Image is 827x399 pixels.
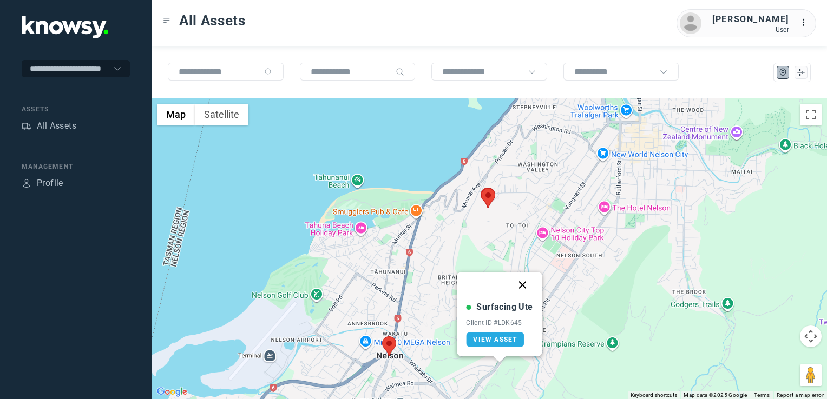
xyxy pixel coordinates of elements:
[510,272,536,298] button: Close
[796,68,806,77] div: List
[154,385,190,399] img: Google
[22,162,130,171] div: Management
[712,26,789,34] div: User
[800,104,822,125] button: Toggle fullscreen view
[264,68,273,76] div: Search
[466,332,524,347] a: View Asset
[778,68,788,77] div: Map
[800,325,822,347] button: Map camera controls
[466,319,533,327] div: Client ID #LDK645
[163,17,170,24] div: Toggle Menu
[712,13,789,26] div: [PERSON_NAME]
[22,121,31,131] div: Assets
[754,392,770,398] a: Terms (opens in new tab)
[800,16,813,31] div: :
[157,104,195,125] button: Show street map
[37,119,76,132] div: All Assets
[777,392,824,398] a: Report a map error
[800,364,822,386] button: Drag Pegman onto the map to open Street View
[22,104,130,114] div: Assets
[22,119,76,132] a: AssetsAll Assets
[22,177,63,190] a: ProfileProfile
[396,68,404,76] div: Search
[22,178,31,188] div: Profile
[195,104,248,125] button: Show satellite imagery
[473,336,517,343] span: View Asset
[37,177,63,190] div: Profile
[179,11,246,30] span: All Assets
[800,16,813,29] div: :
[631,391,677,399] button: Keyboard shortcuts
[684,392,747,398] span: Map data ©2025 Google
[680,12,701,34] img: avatar.png
[476,301,533,314] div: Surfacing Ute
[800,18,811,26] tspan: ...
[22,16,108,38] img: Application Logo
[154,385,190,399] a: Open this area in Google Maps (opens a new window)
